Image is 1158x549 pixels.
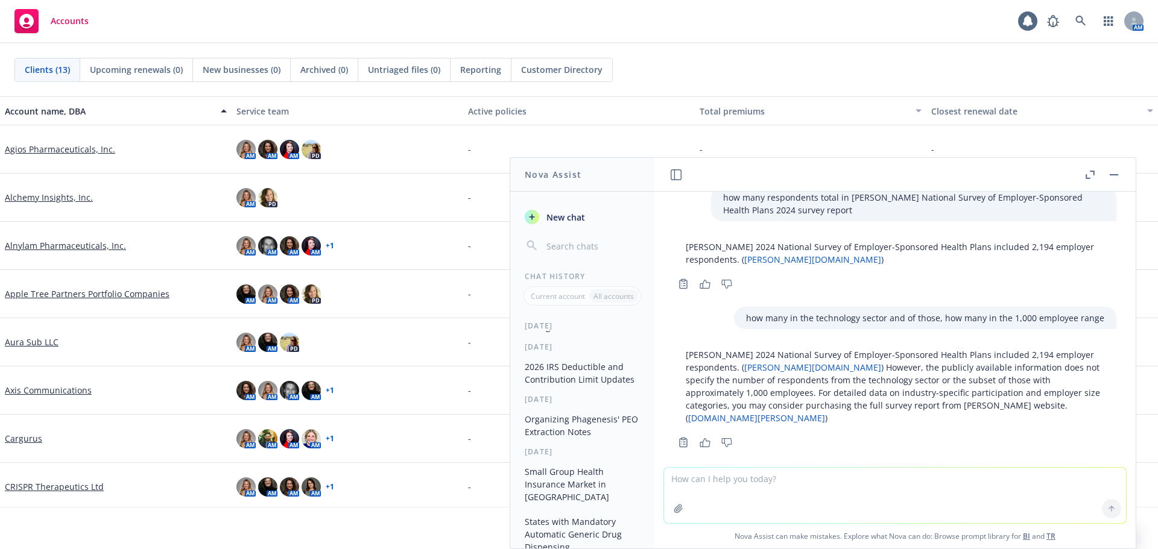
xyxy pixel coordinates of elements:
[695,96,926,125] button: Total premiums
[236,381,256,400] img: photo
[5,287,169,300] a: Apple Tree Partners Portfolio Companies
[723,191,1104,216] p: how many respondents total in [PERSON_NAME] National Survey of Employer-Sponsored Health Plans 20...
[236,140,256,159] img: photo
[280,381,299,400] img: photo
[236,188,256,207] img: photo
[1023,531,1030,541] a: BI
[468,432,471,445] span: -
[1046,531,1055,541] a: TR
[1096,9,1121,33] a: Switch app
[510,320,654,330] div: [DATE]
[302,140,321,159] img: photo
[544,211,585,224] span: New chat
[926,96,1158,125] button: Closest renewal date
[510,271,654,281] div: Chat History
[521,63,603,76] span: Customer Directory
[510,342,654,352] div: [DATE]
[280,429,299,448] img: photo
[468,191,471,204] span: -
[468,336,471,348] span: -
[659,524,1131,548] span: Nova Assist can make mistakes. Explore what Nova can do: Browse prompt library for and
[520,462,645,507] button: Small Group Health Insurance Market in [GEOGRAPHIC_DATA]
[468,384,471,397] span: -
[700,105,908,118] div: Total premiums
[258,188,277,207] img: photo
[302,284,321,304] img: photo
[236,333,256,352] img: photo
[300,63,348,76] span: Archived (0)
[280,284,299,304] img: photo
[463,96,695,125] button: Active policies
[203,63,280,76] span: New businesses (0)
[5,480,104,493] a: CRISPR Therapeutics Ltd
[460,63,501,76] span: Reporting
[931,143,934,155] span: -
[468,143,471,155] span: -
[280,140,299,159] img: photo
[468,287,471,300] span: -
[688,412,825,424] a: [DOMAIN_NAME][PERSON_NAME]
[280,236,299,256] img: photo
[232,96,463,125] button: Service team
[686,348,1104,424] p: [PERSON_NAME] 2024 National Survey of Employer-Sponsored Health Plans included 2,194 employer res...
[5,432,42,445] a: Cargurus
[686,240,1104,266] p: [PERSON_NAME] 2024 National Survey of Employer-Sponsored Health Plans included 2,194 employer res...
[326,483,334,491] a: + 1
[302,236,321,256] img: photo
[51,16,89,26] span: Accounts
[510,394,654,404] div: [DATE]
[717,275,736,292] button: Thumbs down
[744,254,881,265] a: [PERSON_NAME][DOMAIN_NAME]
[520,206,645,228] button: New chat
[90,63,183,76] span: Upcoming renewals (0)
[258,333,277,352] img: photo
[368,63,440,76] span: Untriaged files (0)
[5,105,214,118] div: Account name, DBA
[468,480,471,493] span: -
[258,140,277,159] img: photo
[525,168,581,181] h1: Nova Assist
[531,291,585,301] p: Current account
[280,333,299,352] img: photo
[717,434,736,451] button: Thumbs down
[5,239,126,252] a: Alnylam Pharmaceuticals, Inc.
[5,191,93,204] a: Alchemy Insights, Inc.
[236,477,256,497] img: photo
[236,105,458,118] div: Service team
[678,278,689,289] svg: Copy to clipboard
[302,429,321,448] img: photo
[520,409,645,442] button: Organizing Phagenesis' PEO Extraction Notes
[258,284,277,304] img: photo
[468,239,471,252] span: -
[302,477,321,497] img: photo
[510,447,654,457] div: [DATE]
[1069,9,1093,33] a: Search
[593,291,634,301] p: All accounts
[700,143,703,155] span: -
[544,237,640,254] input: Search chats
[326,387,334,394] a: + 1
[258,429,277,448] img: photo
[468,105,690,118] div: Active policies
[326,435,334,442] a: + 1
[1041,9,1065,33] a: Report a Bug
[5,143,115,155] a: Agios Pharmaceuticals, Inc.
[25,63,70,76] span: Clients (13)
[236,284,256,304] img: photo
[258,381,277,400] img: photo
[326,242,334,249] a: + 1
[520,357,645,389] button: 2026 IRS Deductible and Contribution Limit Updates
[236,236,256,256] img: photo
[744,362,881,373] a: [PERSON_NAME][DOMAIN_NAME]
[5,384,92,397] a: Axis Communications
[931,105,1140,118] div: Closest renewal date
[302,381,321,400] img: photo
[678,437,689,448] svg: Copy to clipboard
[258,477,277,497] img: photo
[280,477,299,497] img: photo
[746,312,1104,324] p: how many in the technology sector and of those, how many in the 1,000 employee range
[236,429,256,448] img: photo
[10,4,93,38] a: Accounts
[258,236,277,256] img: photo
[5,336,59,348] a: Aura Sub LLC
